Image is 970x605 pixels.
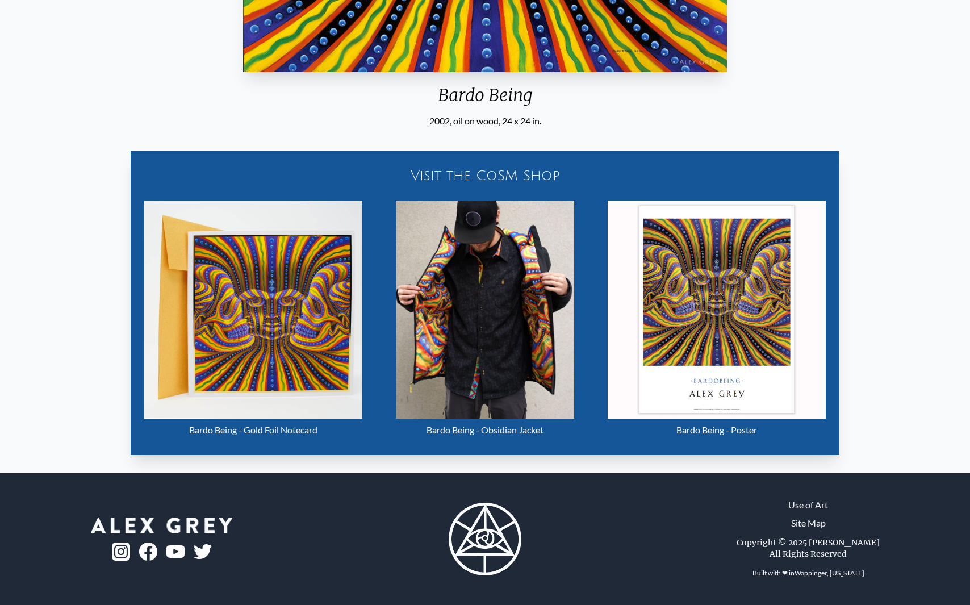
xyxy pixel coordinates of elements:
[144,201,362,441] a: Bardo Being - Gold Foil Notecard
[608,419,826,441] div: Bardo Being - Poster
[239,85,731,114] div: Bardo Being
[770,548,847,560] div: All Rights Reserved
[166,545,185,558] img: youtube-logo.png
[788,498,828,512] a: Use of Art
[748,564,869,582] div: Built with ❤ in
[137,157,833,194] a: Visit the CoSM Shop
[194,544,212,559] img: twitter-logo.png
[608,201,826,419] img: Bardo Being - Poster
[608,201,826,441] a: Bardo Being - Poster
[795,569,864,577] a: Wappinger, [US_STATE]
[112,543,130,561] img: ig-logo.png
[791,516,826,530] a: Site Map
[737,537,880,548] div: Copyright © 2025 [PERSON_NAME]
[239,114,731,128] div: 2002, oil on wood, 24 x 24 in.
[139,543,157,561] img: fb-logo.png
[396,201,575,419] img: Bardo Being - Obsidian Jacket
[144,419,362,441] div: Bardo Being - Gold Foil Notecard
[376,201,594,441] a: Bardo Being - Obsidian Jacket
[144,201,362,419] img: Bardo Being - Gold Foil Notecard
[376,419,594,441] div: Bardo Being - Obsidian Jacket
